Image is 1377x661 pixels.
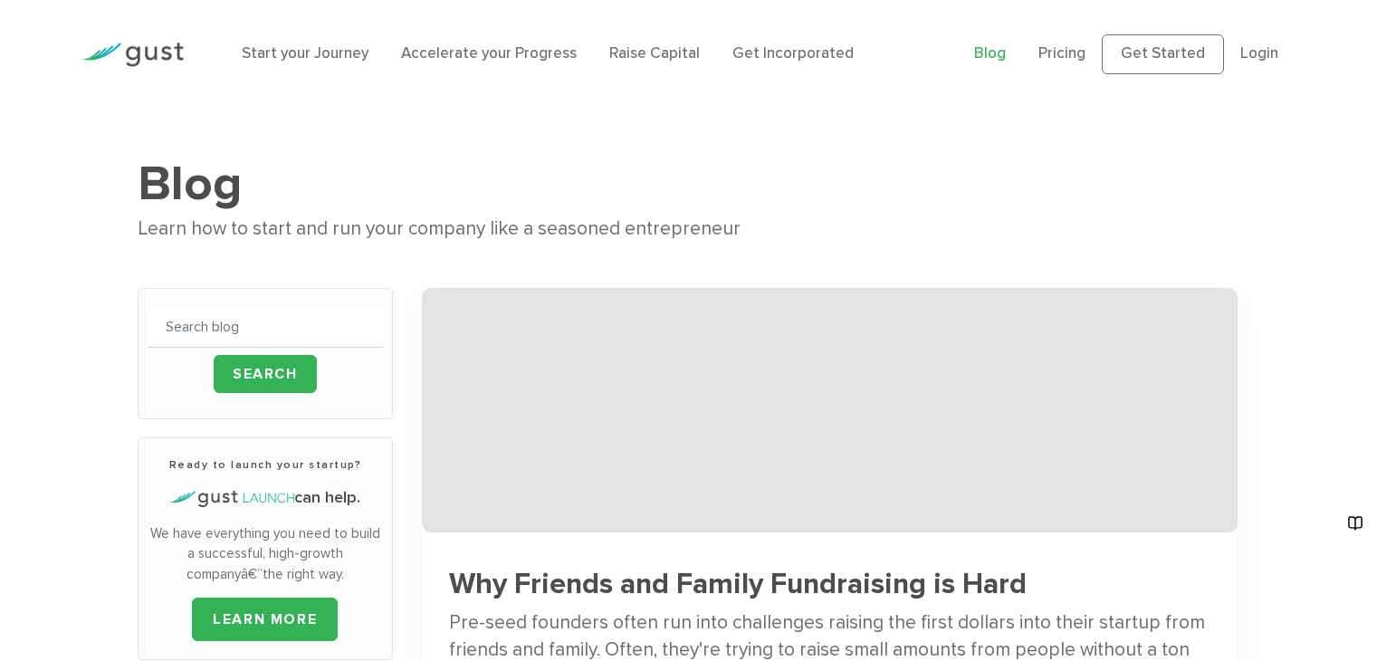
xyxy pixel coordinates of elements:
img: Gust Logo [82,43,184,67]
a: Accelerate your Progress [401,44,577,62]
a: Pricing [1038,44,1085,62]
input: Search blog [148,307,383,348]
h1: Blog [138,154,1239,214]
a: Start your Journey [242,44,368,62]
a: LEARN MORE [192,598,338,641]
p: We have everything you need to build a successful, high-growth companyâ€”the right way. [148,523,383,585]
a: Blog [974,44,1006,62]
a: Login [1240,44,1278,62]
div: Learn how to start and run your company like a seasoned entrepreneur [138,214,1239,244]
a: Get Started [1102,34,1224,74]
h4: can help. [148,486,383,510]
input: Search [214,355,317,393]
h3: Why Friends and Family Fundraising is Hard [449,569,1210,600]
h3: Ready to launch your startup? [148,456,383,473]
a: Get Incorporated [732,44,854,62]
a: Raise Capital [609,44,700,62]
